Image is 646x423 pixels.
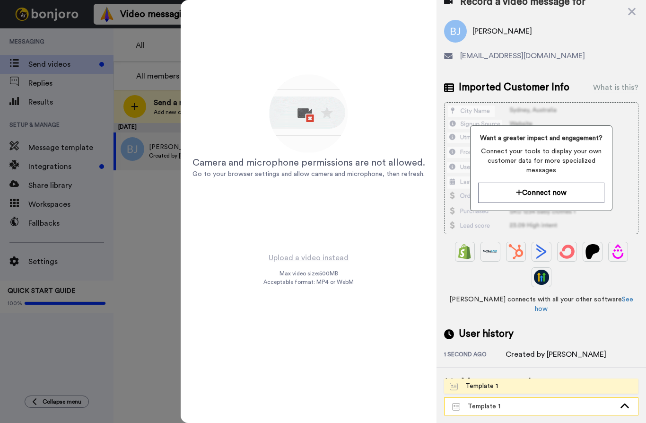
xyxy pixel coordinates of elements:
[267,73,350,156] img: allow-access.gif
[461,376,546,390] span: Message template
[478,133,604,143] span: Want a greater impact and engagement?
[452,402,615,411] div: Template 1
[535,296,633,312] a: See how
[457,244,472,259] img: Shopify
[459,327,514,341] span: User history
[508,244,524,259] img: Hubspot
[478,147,604,175] span: Connect your tools to display your own customer data for more specialized messages
[266,252,351,264] button: Upload a video instead
[450,381,498,391] div: Template 1
[279,270,338,277] span: Max video size: 500 MB
[452,403,460,411] img: Message-temps.svg
[506,349,606,360] div: Created by [PERSON_NAME]
[483,244,498,259] img: Ontraport
[192,156,425,169] div: Camera and microphone permissions are not allowed.
[459,80,569,95] span: Imported Customer Info
[444,295,638,314] span: [PERSON_NAME] connects with all your other software
[444,351,506,360] div: 1 second ago
[263,278,354,286] span: Acceptable format: MP4 or WebM
[534,244,549,259] img: ActiveCampaign
[450,383,458,390] img: Message-temps.svg
[478,183,604,203] button: Connect now
[534,270,549,285] img: GoHighLevel
[585,244,600,259] img: Patreon
[593,82,638,93] div: What is this?
[611,244,626,259] img: Drip
[192,171,425,177] span: Go to your browser settings and allow camera and microphone, then refresh.
[587,376,638,390] button: What is this?
[559,244,575,259] img: ConvertKit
